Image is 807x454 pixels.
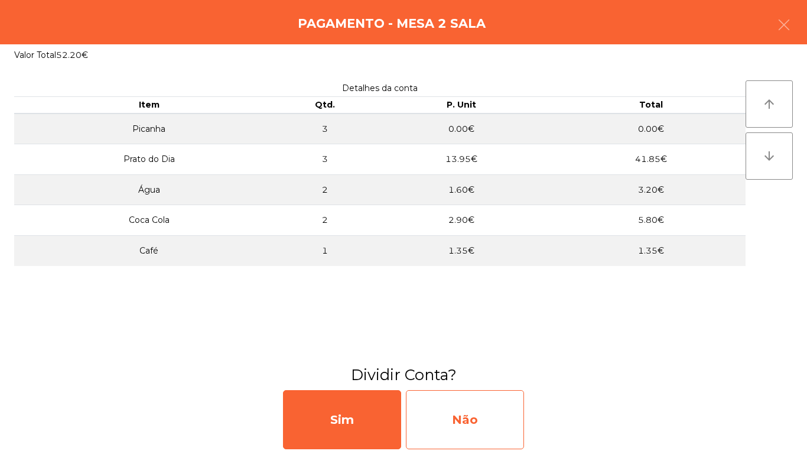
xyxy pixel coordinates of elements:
[556,144,746,175] td: 41.85€
[298,15,486,33] h4: Pagamento - Mesa 2 Sala
[556,205,746,236] td: 5.80€
[14,113,284,144] td: Picanha
[283,390,401,449] div: Sim
[284,144,367,175] td: 3
[342,83,418,93] span: Detalhes da conta
[366,174,556,205] td: 1.60€
[14,144,284,175] td: Prato do Dia
[14,174,284,205] td: Água
[366,97,556,113] th: P. Unit
[284,205,367,236] td: 2
[284,174,367,205] td: 2
[366,205,556,236] td: 2.90€
[284,236,367,266] td: 1
[762,97,776,111] i: arrow_upward
[406,390,524,449] div: Não
[14,50,56,60] span: Valor Total
[556,113,746,144] td: 0.00€
[9,364,798,385] h3: Dividir Conta?
[556,97,746,113] th: Total
[56,50,88,60] span: 52.20€
[556,174,746,205] td: 3.20€
[746,80,793,128] button: arrow_upward
[366,113,556,144] td: 0.00€
[14,97,284,113] th: Item
[284,97,367,113] th: Qtd.
[556,236,746,266] td: 1.35€
[366,144,556,175] td: 13.95€
[746,132,793,180] button: arrow_downward
[366,236,556,266] td: 1.35€
[14,236,284,266] td: Café
[14,205,284,236] td: Coca Cola
[284,113,367,144] td: 3
[762,149,776,163] i: arrow_downward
